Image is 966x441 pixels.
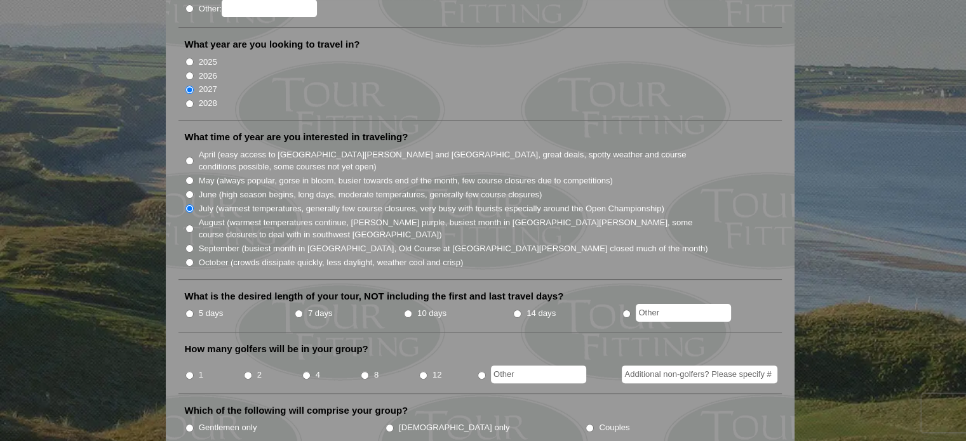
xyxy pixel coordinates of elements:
[185,131,408,143] label: What time of year are you interested in traveling?
[199,369,203,381] label: 1
[316,369,320,381] label: 4
[185,404,408,417] label: Which of the following will comprise your group?
[185,38,360,51] label: What year are you looking to travel in?
[308,307,333,320] label: 7 days
[622,365,777,383] input: Additional non-golfers? Please specify #
[199,242,708,255] label: September (busiest month in [GEOGRAPHIC_DATA], Old Course at [GEOGRAPHIC_DATA][PERSON_NAME] close...
[199,256,464,269] label: October (crowds dissipate quickly, less daylight, weather cool and crisp)
[199,97,217,110] label: 2028
[257,369,262,381] label: 2
[527,307,556,320] label: 14 days
[199,174,613,187] label: May (always popular, gorse in bloom, busier towards end of the month, few course closures due to ...
[199,56,217,69] label: 2025
[199,202,664,215] label: July (warmest temperatures, generally few course closures, very busy with tourists especially aro...
[599,421,629,434] label: Couples
[199,148,709,173] label: April (easy access to [GEOGRAPHIC_DATA][PERSON_NAME] and [GEOGRAPHIC_DATA], great deals, spotty w...
[199,83,217,96] label: 2027
[491,365,586,383] input: Other
[433,369,442,381] label: 12
[417,307,446,320] label: 10 days
[185,343,368,355] label: How many golfers will be in your group?
[185,290,564,303] label: What is the desired length of your tour, NOT including the first and last travel days?
[199,188,542,201] label: June (high season begins, long days, moderate temperatures, generally few course closures)
[374,369,379,381] label: 8
[199,307,224,320] label: 5 days
[199,216,709,241] label: August (warmest temperatures continue, [PERSON_NAME] purple, busiest month in [GEOGRAPHIC_DATA][P...
[199,70,217,82] label: 2026
[399,421,509,434] label: [DEMOGRAPHIC_DATA] only
[199,421,257,434] label: Gentlemen only
[636,304,731,322] input: Other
